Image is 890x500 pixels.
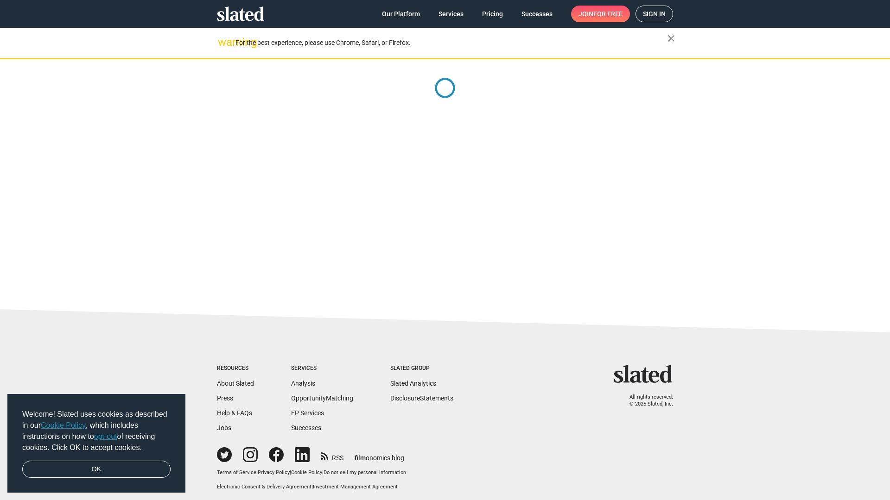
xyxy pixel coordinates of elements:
[439,6,464,22] span: Services
[475,6,510,22] a: Pricing
[94,432,117,440] a: opt-out
[217,394,233,402] a: Press
[291,394,353,402] a: OpportunityMatching
[375,6,427,22] a: Our Platform
[235,37,667,49] div: For the best experience, please use Chrome, Safari, or Firefox.
[217,365,254,372] div: Resources
[313,484,398,490] a: Investment Management Agreement
[258,469,290,475] a: Privacy Policy
[291,469,322,475] a: Cookie Policy
[218,37,229,48] mat-icon: warning
[217,469,256,475] a: Terms of Service
[311,484,313,490] span: |
[431,6,471,22] a: Services
[217,409,252,417] a: Help & FAQs
[291,365,353,372] div: Services
[291,380,315,387] a: Analysis
[322,469,324,475] span: |
[521,6,553,22] span: Successes
[514,6,560,22] a: Successes
[290,469,291,475] span: |
[41,421,86,429] a: Cookie Policy
[22,409,171,453] span: Welcome! Slated uses cookies as described in our , which includes instructions on how to of recei...
[355,454,366,462] span: film
[571,6,630,22] a: Joinfor free
[593,6,623,22] span: for free
[22,461,171,478] a: dismiss cookie message
[643,6,666,22] span: Sign in
[390,365,453,372] div: Slated Group
[217,424,231,431] a: Jobs
[321,448,343,462] a: RSS
[636,6,673,22] a: Sign in
[620,394,673,407] p: All rights reserved. © 2025 Slated, Inc.
[217,380,254,387] a: About Slated
[291,424,321,431] a: Successes
[666,33,677,44] mat-icon: close
[390,380,436,387] a: Slated Analytics
[291,409,324,417] a: EP Services
[390,394,453,402] a: DisclosureStatements
[7,394,185,493] div: cookieconsent
[324,469,406,476] button: Do not sell my personal information
[482,6,503,22] span: Pricing
[578,6,623,22] span: Join
[382,6,420,22] span: Our Platform
[217,484,311,490] a: Electronic Consent & Delivery Agreement
[355,446,404,462] a: filmonomics blog
[256,469,258,475] span: |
